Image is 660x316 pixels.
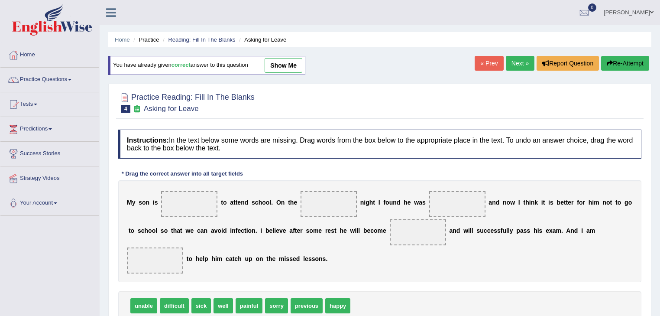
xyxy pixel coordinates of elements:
a: Predictions [0,117,99,139]
b: a [230,199,233,206]
b: c [255,199,259,206]
b: g [366,199,369,206]
b: s [550,199,553,206]
b: u [480,227,484,234]
b: i [468,227,470,234]
b: o [507,199,511,206]
b: h [290,199,294,206]
b: n [281,199,285,206]
span: well [214,298,233,313]
b: h [340,227,343,234]
b: e [293,255,296,262]
b: s [497,227,501,234]
b: l [203,255,204,262]
b: l [356,227,358,234]
b: t [615,199,618,206]
b: d [574,227,578,234]
b: h [196,255,200,262]
b: n [146,199,150,206]
b: h [269,255,272,262]
small: Exam occurring question [133,105,142,113]
b: t [564,199,566,206]
b: n [492,199,496,206]
b: i [246,227,248,234]
b: t [266,255,269,262]
b: e [237,199,241,206]
b: r [571,199,573,206]
b: correct [171,62,191,68]
b: M [127,199,132,206]
b: i [355,227,356,234]
b: s [306,227,310,234]
b: a [419,199,422,206]
b: e [367,227,370,234]
b: l [269,199,271,206]
b: f [293,227,295,234]
b: u [245,255,249,262]
b: e [383,227,386,234]
b: s [539,227,543,234]
b: h [259,199,262,206]
b: t [171,227,173,234]
b: m [590,227,595,234]
b: n [360,199,364,206]
b: n [232,227,236,234]
b: g [624,199,628,206]
b: x [549,227,553,234]
b: a [449,227,453,234]
li: Practice [131,36,159,44]
b: t [236,199,238,206]
b: i [529,199,531,206]
b: t [295,227,297,234]
b: s [139,199,142,206]
b: s [312,255,315,262]
b: a [520,227,524,234]
b: t [129,227,131,234]
b: d [496,199,500,206]
b: w [463,227,468,234]
b: h [525,199,529,206]
a: Strategy Videos [0,166,99,188]
b: o [164,227,168,234]
b: o [223,199,227,206]
b: s [308,255,312,262]
h2: Practice Reading: Fill In The Blanks [118,91,255,113]
b: b [265,227,269,234]
b: l [272,227,274,234]
b: l [155,227,157,234]
b: A [566,227,570,234]
span: happy [325,298,350,313]
b: k [534,199,538,206]
a: Next » [506,56,534,71]
b: s [289,255,293,262]
b: p [204,255,208,262]
b: u [389,199,393,206]
b: c [226,255,229,262]
b: h [369,199,373,206]
b: r [325,227,327,234]
b: l [472,227,473,234]
b: I [518,199,520,206]
b: a [211,227,214,234]
b: m [594,199,599,206]
b: e [490,227,494,234]
b: o [148,227,152,234]
b: b [363,227,367,234]
b: o [309,227,313,234]
b: t [610,199,612,206]
b: l [470,227,472,234]
b: i [364,199,366,206]
b: m [217,255,222,262]
li: Asking for Leave [237,36,286,44]
b: a [586,227,590,234]
span: painful [236,298,263,313]
h4: In the text below some words are missing. Drag words from the box below to the appropriate place ... [118,130,641,159]
b: o [131,227,135,234]
b: s [524,227,527,234]
a: Reading: Fill In The Blanks [168,36,235,43]
span: Drop target [161,191,217,217]
button: Report Question [537,56,599,71]
div: You have already given answer to this question [108,56,305,75]
span: sorry [265,298,288,313]
b: t [244,227,246,234]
